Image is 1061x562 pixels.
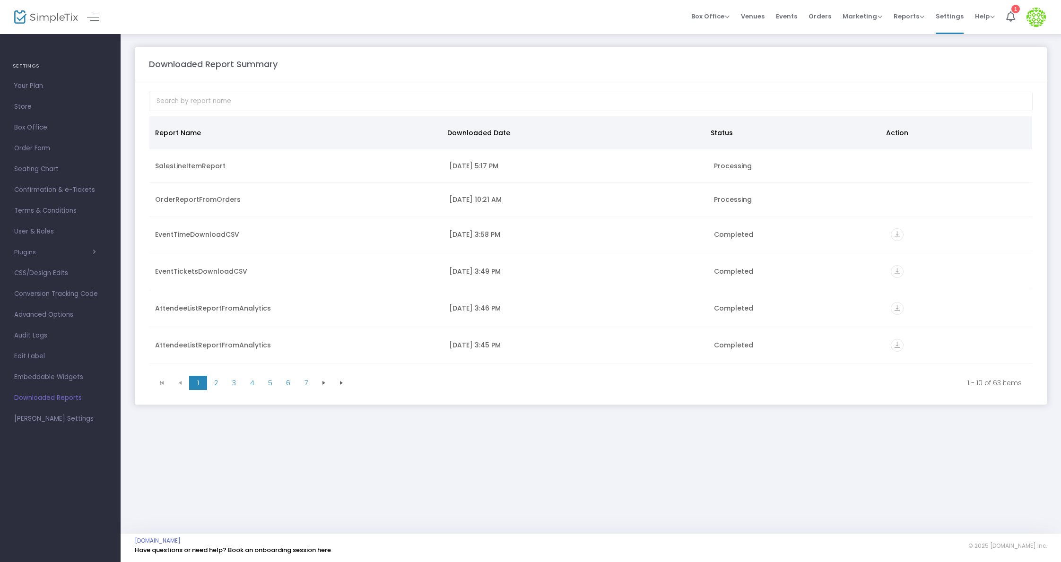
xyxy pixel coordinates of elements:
[149,92,1033,111] input: Search by report name
[1011,5,1020,13] div: 1
[975,12,995,21] span: Help
[14,142,106,155] span: Order Form
[714,161,879,171] div: Processing
[14,101,106,113] span: Store
[714,230,879,239] div: Completed
[14,121,106,134] span: Box Office
[155,161,438,171] div: SalesLineItemReport
[13,57,108,76] h4: SETTINGS
[891,302,1026,315] div: https://go.SimpleTix.com/tgrfj
[14,249,96,256] button: Plugins
[891,228,1026,241] div: https://go.SimpleTix.com/sh93m
[155,230,438,239] div: EventTimeDownloadCSV
[891,265,904,278] i: vertical_align_bottom
[891,231,904,241] a: vertical_align_bottom
[449,340,703,350] div: 4/30/2025 3:45 PM
[14,371,106,383] span: Embeddable Widgets
[149,58,278,70] m-panel-title: Downloaded Report Summary
[14,413,106,425] span: [PERSON_NAME] Settings
[449,230,703,239] div: 4/30/2025 3:58 PM
[338,379,346,387] span: Go to the last page
[320,379,328,387] span: Go to the next page
[968,542,1047,550] span: © 2025 [DOMAIN_NAME] Inc.
[14,288,106,300] span: Conversion Tracking Code
[14,392,106,404] span: Downloaded Reports
[315,376,333,390] span: Go to the next page
[261,376,279,390] span: Page 5
[891,305,904,314] a: vertical_align_bottom
[279,376,297,390] span: Page 6
[449,267,703,276] div: 4/30/2025 3:49 PM
[155,340,438,350] div: AttendeeListReportFromAnalytics
[891,265,1026,278] div: https://go.SimpleTix.com/uyu4o
[225,376,243,390] span: Page 3
[14,80,106,92] span: Your Plan
[936,4,964,28] span: Settings
[189,376,207,390] span: Page 1
[149,116,442,149] th: Report Name
[14,309,106,321] span: Advanced Options
[14,205,106,217] span: Terms & Conditions
[155,267,438,276] div: EventTicketsDownloadCSV
[891,228,904,241] i: vertical_align_bottom
[149,116,1032,372] div: Data table
[776,4,797,28] span: Events
[891,339,1026,352] div: https://go.SimpleTix.com/75z4p
[155,303,438,313] div: AttendeeListReportFromAnalytics
[14,184,106,196] span: Confirmation & e-Tickets
[14,225,106,238] span: User & Roles
[714,303,879,313] div: Completed
[705,116,880,149] th: Status
[14,329,106,342] span: Audit Logs
[243,376,261,390] span: Page 4
[14,267,106,279] span: CSS/Design Edits
[891,268,904,277] a: vertical_align_bottom
[207,376,225,390] span: Page 2
[714,267,879,276] div: Completed
[891,302,904,315] i: vertical_align_bottom
[357,378,1022,388] kendo-pager-info: 1 - 10 of 63 items
[442,116,705,149] th: Downloaded Date
[333,376,351,390] span: Go to the last page
[14,163,106,175] span: Seating Chart
[891,339,904,352] i: vertical_align_bottom
[714,340,879,350] div: Completed
[891,342,904,351] a: vertical_align_bottom
[880,116,1026,149] th: Action
[894,12,924,21] span: Reports
[714,195,879,204] div: Processing
[741,4,765,28] span: Venues
[297,376,315,390] span: Page 7
[691,12,730,21] span: Box Office
[809,4,831,28] span: Orders
[843,12,882,21] span: Marketing
[135,545,331,554] a: Have questions or need help? Book an onboarding session here
[135,537,181,545] a: [DOMAIN_NAME]
[155,195,438,204] div: OrderReportFromOrders
[14,350,106,363] span: Edit Label
[449,161,703,171] div: 8/26/2025 5:17 PM
[449,195,703,204] div: 5/15/2025 10:21 AM
[449,303,703,313] div: 4/30/2025 3:46 PM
